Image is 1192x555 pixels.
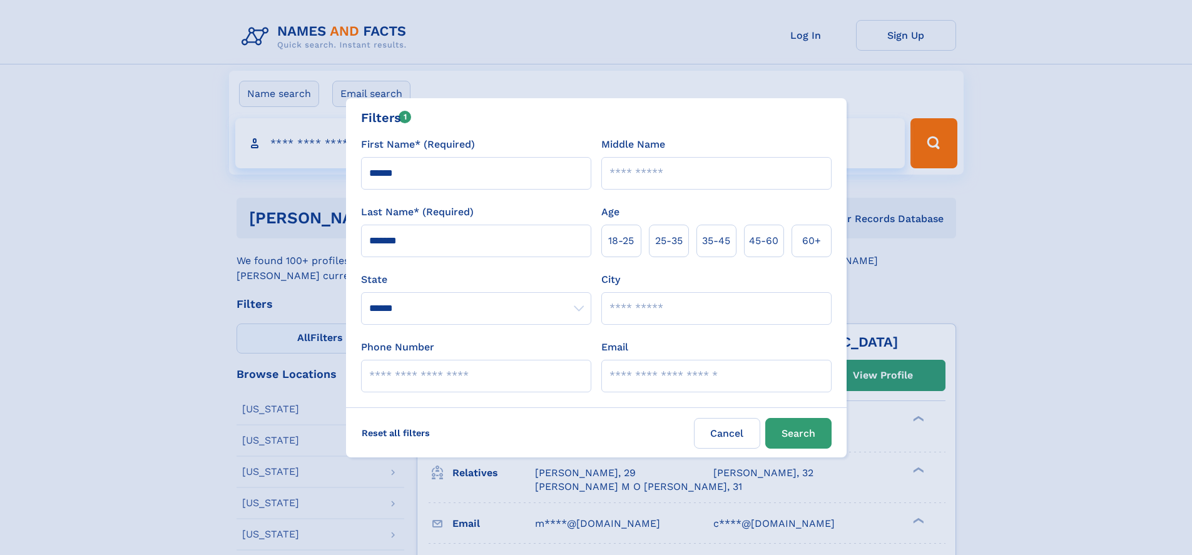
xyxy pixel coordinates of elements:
[749,233,778,248] span: 45‑60
[608,233,634,248] span: 18‑25
[601,340,628,355] label: Email
[361,340,434,355] label: Phone Number
[802,233,821,248] span: 60+
[601,272,620,287] label: City
[361,205,474,220] label: Last Name* (Required)
[361,272,591,287] label: State
[655,233,683,248] span: 25‑35
[361,137,475,152] label: First Name* (Required)
[354,418,438,448] label: Reset all filters
[702,233,730,248] span: 35‑45
[765,418,832,449] button: Search
[601,205,619,220] label: Age
[361,108,412,127] div: Filters
[601,137,665,152] label: Middle Name
[694,418,760,449] label: Cancel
